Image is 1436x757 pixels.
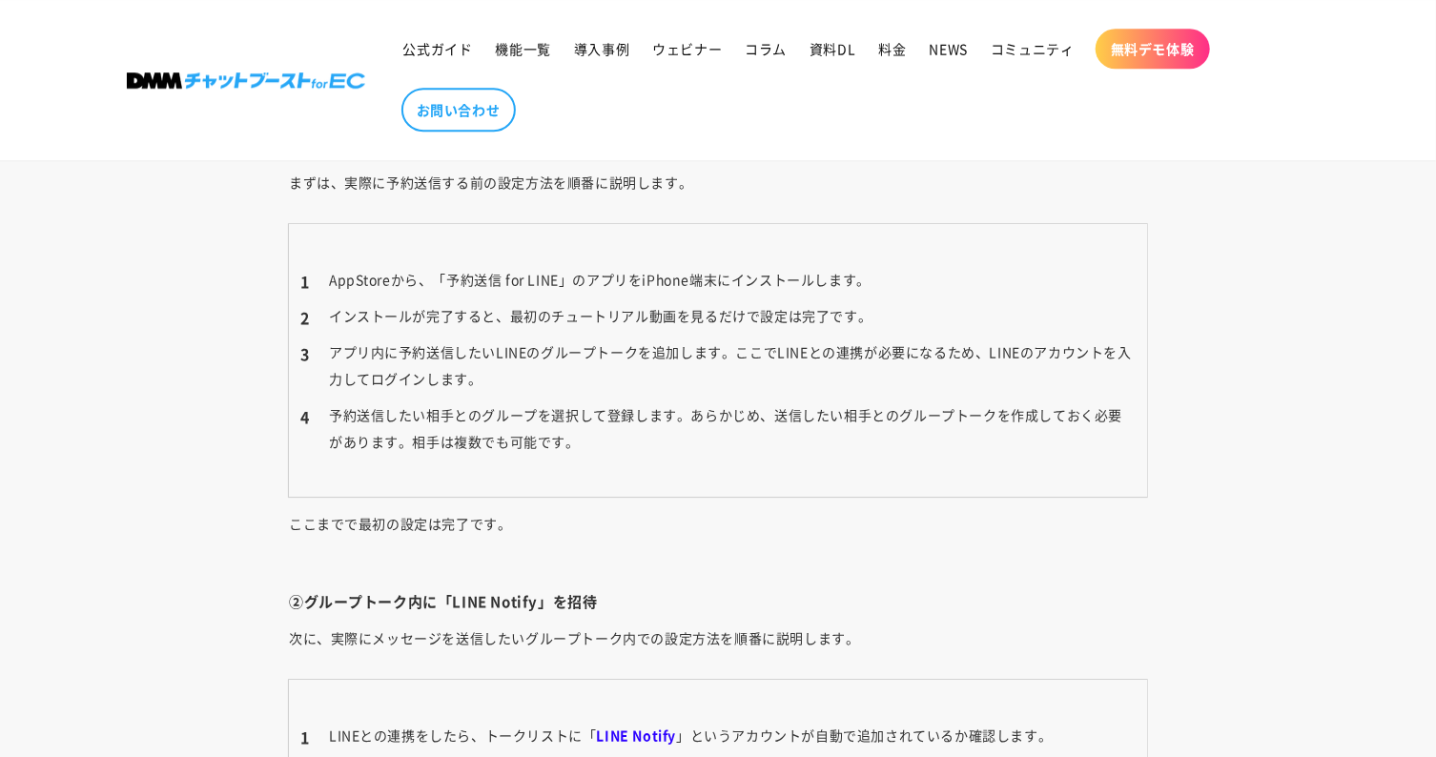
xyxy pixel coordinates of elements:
li: アプリ内に予約送信したいLINEのグループトークを追加します。ここでLINEとの連携が必要になるため、LINEのアカウントを入力してログインします。 [300,338,1136,392]
a: NEWS [918,29,979,69]
a: 無料デモ体験 [1096,29,1210,69]
h4: ②グループトーク内に「LINE Notify」を招待 [289,592,1147,611]
span: 公式ガイド [403,40,473,57]
a: 公式ガイド [392,29,484,69]
span: コラム [745,40,787,57]
p: ここまでで最初の設定は完了です。 [289,510,1147,563]
span: お問い合わせ [417,101,501,118]
a: 資料DL [798,29,867,69]
a: 料金 [868,29,918,69]
span: 無料デモ体験 [1111,40,1195,57]
span: ウェビナー [652,40,722,57]
a: ウェビナー [641,29,733,69]
li: インストールが完了すると、最初のチュートリアル動画を見るだけで設定は完了です。 [300,302,1136,329]
span: NEWS [930,40,968,57]
p: 次に、実際にメッセージを送信したいグループトーク内での設定方法を順番に説明します。 [289,624,1147,651]
span: コミュニティ [991,40,1075,57]
a: お問い合わせ [401,88,516,132]
b: LINE Notify [597,726,677,745]
span: 資料DL [810,40,855,57]
li: LINEとの連携をしたら、トークリストに「 」というアカウントが自動で追加されているか確認します。 [300,722,1136,748]
li: 予約送信したい相手とのグループを選択して登録します。あらかじめ、送信したい相手とのグループトークを作成しておく必要があります。相手は複数でも可能です。 [300,401,1136,455]
a: 機能一覧 [484,29,563,69]
li: AppStoreから、「予約送信 for LINE」のアプリをiPhone端末にインストールします。 [300,266,1136,293]
a: コラム [733,29,798,69]
p: まずは、実際に予約送信する前の設定方法を順番に説明します。 [289,169,1147,195]
span: 機能一覧 [496,40,551,57]
img: 株式会社DMM Boost [127,72,365,89]
span: 料金 [879,40,907,57]
a: コミュニティ [979,29,1086,69]
span: 導入事例 [574,40,629,57]
a: 導入事例 [563,29,641,69]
